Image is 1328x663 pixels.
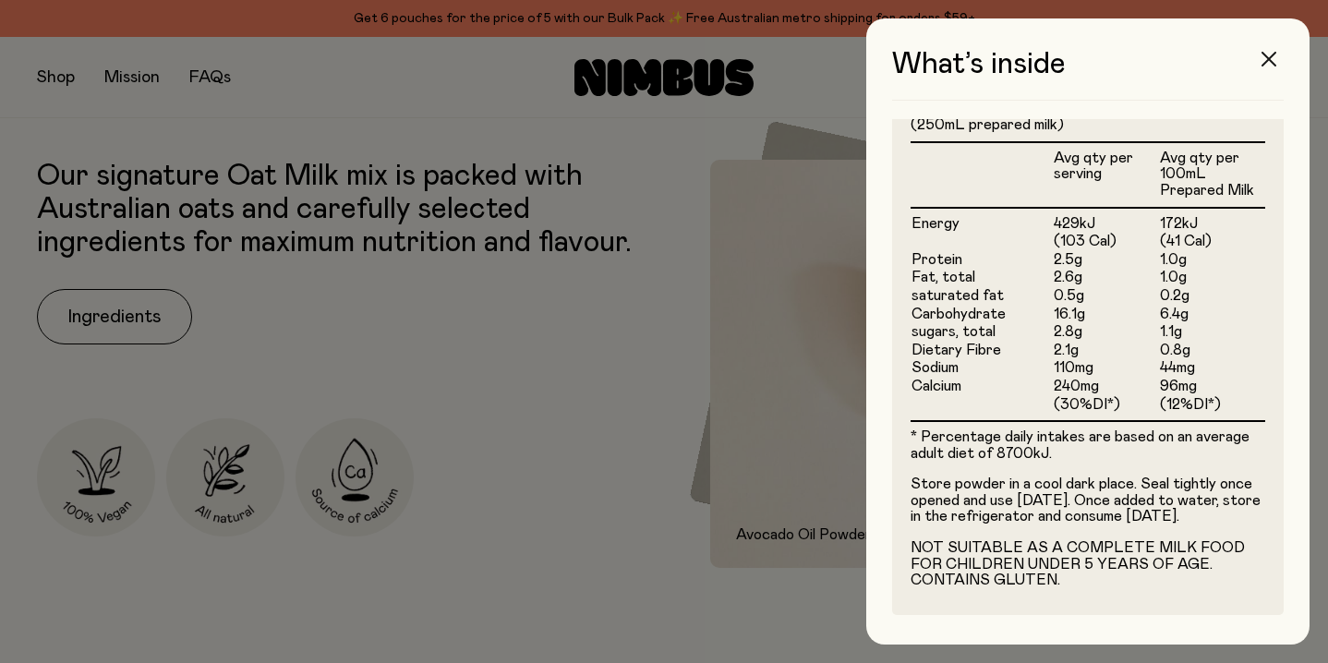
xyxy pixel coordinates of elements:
p: NOT SUITABLE AS A COMPLETE MILK FOOD FOR CHILDREN UNDER 5 YEARS OF AGE. CONTAINS GLUTEN. [911,540,1265,589]
td: 110mg [1053,359,1159,378]
td: 2.5g [1053,251,1159,270]
td: (41 Cal) [1159,233,1265,251]
td: 0.5g [1053,287,1159,306]
td: 1.0g [1159,269,1265,287]
td: 240mg [1053,378,1159,396]
td: 0.2g [1159,287,1265,306]
span: Energy [911,216,960,231]
span: Sodium [911,360,959,375]
td: 6.4g [1159,306,1265,324]
td: 429kJ [1053,208,1159,234]
td: 0.8g [1159,342,1265,360]
th: Avg qty per serving [1053,142,1159,208]
span: Protein [911,252,962,267]
p: Store powder in a cool dark place. Seal tightly once opened and use [DATE]. Once added to water, ... [911,476,1265,525]
span: saturated fat [911,288,1004,303]
h3: What’s inside [892,48,1284,101]
p: * Percentage daily intakes are based on an average adult diet of 8700kJ. [911,429,1265,462]
span: Fat, total [911,270,975,284]
td: 2.1g [1053,342,1159,360]
td: 2.8g [1053,323,1159,342]
td: 2.6g [1053,269,1159,287]
td: 172kJ [1159,208,1265,234]
td: 16.1g [1053,306,1159,324]
span: Calcium [911,379,961,393]
span: Carbohydrate [911,307,1006,321]
td: 44mg [1159,359,1265,378]
span: sugars, total [911,324,996,339]
td: 1.1g [1159,323,1265,342]
span: Dietary Fibre [911,343,1001,357]
td: (103 Cal) [1053,233,1159,251]
th: Avg qty per 100mL Prepared Milk [1159,142,1265,208]
td: (30%DI*) [1053,396,1159,421]
td: (12%DI*) [1159,396,1265,421]
td: 96mg [1159,378,1265,396]
td: 1.0g [1159,251,1265,270]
